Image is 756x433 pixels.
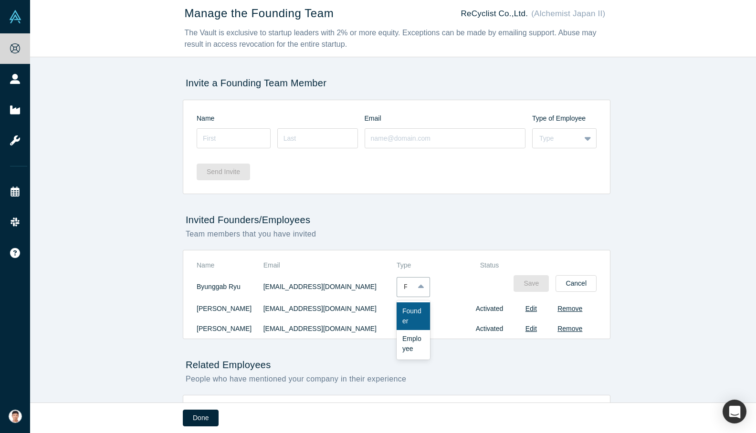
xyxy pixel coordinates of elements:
td: [PERSON_NAME] [197,319,263,339]
button: Edit [525,324,537,334]
div: Email [365,113,533,124]
span: (Alchemist Japan II) [531,9,605,18]
th: Email [263,257,397,276]
input: Last [277,128,358,148]
td: Activated [460,319,519,339]
input: name@domain.com [365,128,526,148]
div: Type of Employee [532,113,597,124]
div: The Vault is exclusive to startup leaders with 2% or more equity. Exceptions can be made by email... [185,27,606,50]
th: Name [197,402,263,421]
td: [PERSON_NAME] [197,299,263,319]
input: First [197,128,271,148]
button: Cancel [556,275,597,292]
button: Remove [557,324,582,334]
td: [EMAIL_ADDRESS][DOMAIN_NAME] [263,299,397,319]
h2: ReCyclist Co.,Ltd. [461,9,606,19]
td: [EMAIL_ADDRESS][DOMAIN_NAME] [263,319,397,339]
button: Save [514,275,549,292]
div: Team members that you have invited [183,228,610,240]
th: Type [397,257,460,276]
h1: Manage the Founding Team [185,7,334,21]
th: Status [483,402,597,421]
div: Employee [397,330,430,358]
td: employee [397,299,460,319]
button: Send Invite [197,164,250,180]
th: Name [197,257,263,276]
button: Edit [525,304,537,314]
td: Activated [460,299,519,319]
img: Gi Hoon Yang's Account [9,410,22,423]
th: Column for edit button [519,257,544,276]
button: Remove [557,304,582,314]
div: Name [197,113,365,124]
h2: Related Employees [183,359,610,371]
th: Type [397,402,483,421]
td: Byunggab Ryu [197,275,263,299]
div: Founder [404,282,407,292]
div: Type [539,134,574,144]
th: Email [263,402,397,421]
div: People who have mentioned your company in their experience [183,373,610,385]
th: Status [460,257,519,276]
h2: Invited Founders/Employees [183,214,610,226]
h2: Invite a Founding Team Member [183,77,610,89]
div: Founder [397,302,430,330]
button: Done [183,410,219,426]
img: Alchemist Vault Logo [9,10,22,23]
td: [EMAIL_ADDRESS][DOMAIN_NAME] [263,275,397,299]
